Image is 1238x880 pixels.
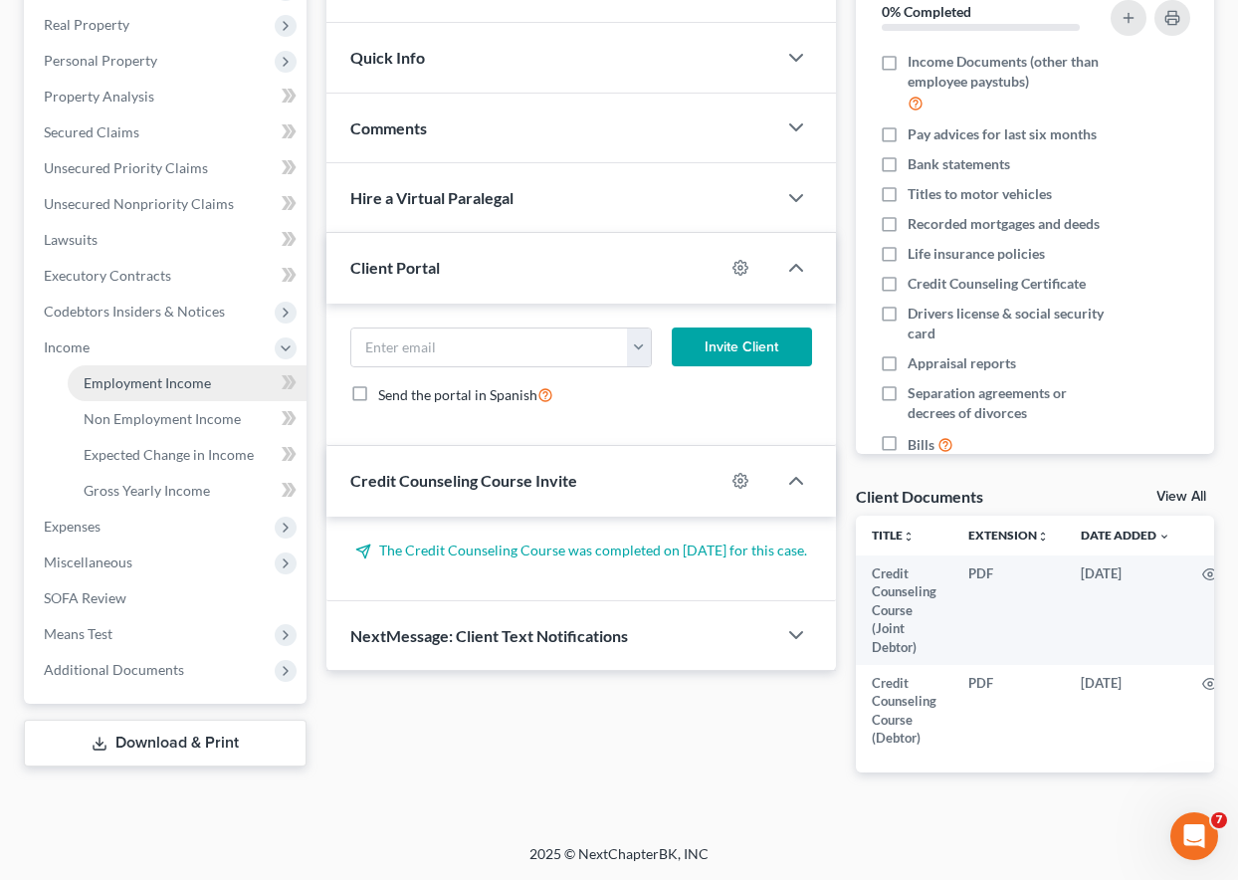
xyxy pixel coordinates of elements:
span: Expected Change in Income [84,446,254,463]
span: NextMessage: Client Text Notifications [350,626,628,645]
span: Miscellaneous [44,553,132,570]
span: Lawsuits [44,231,98,248]
iframe: Intercom live chat [1170,812,1218,860]
a: Executory Contracts [28,258,307,294]
a: Employment Income [68,365,307,401]
strong: 0% Completed [882,3,971,20]
span: Income Documents (other than employee paystubs) [908,52,1108,92]
span: Codebtors Insiders & Notices [44,303,225,320]
a: Expected Change in Income [68,437,307,473]
span: Additional Documents [44,661,184,678]
i: unfold_more [903,531,915,543]
span: Unsecured Nonpriority Claims [44,195,234,212]
span: Property Analysis [44,88,154,105]
div: Client Documents [856,486,983,507]
span: Quick Info [350,48,425,67]
td: PDF [952,665,1065,757]
td: [DATE] [1065,665,1186,757]
span: Appraisal reports [908,353,1016,373]
span: Credit Counseling Course Invite [350,471,577,490]
td: PDF [952,555,1065,665]
span: Employment Income [84,374,211,391]
td: Credit Counseling Course (Joint Debtor) [856,555,952,665]
span: Drivers license & social security card [908,304,1108,343]
span: Bank statements [908,154,1010,174]
span: Gross Yearly Income [84,482,210,499]
a: Gross Yearly Income [68,473,307,509]
span: Titles to motor vehicles [908,184,1052,204]
span: Send the portal in Spanish [378,386,537,403]
i: expand_more [1158,531,1170,543]
a: Lawsuits [28,222,307,258]
div: 2025 © NextChapterBK, INC [52,844,1186,880]
span: Client Portal [350,258,440,277]
i: unfold_more [1037,531,1049,543]
span: Expenses [44,518,101,535]
a: Download & Print [24,720,307,767]
span: Bills [908,435,934,455]
span: Executory Contracts [44,267,171,284]
input: Enter email [351,329,628,366]
a: Extensionunfold_more [968,528,1049,543]
p: The Credit Counseling Course was completed on [DATE] for this case. [350,541,812,560]
span: Non Employment Income [84,410,241,427]
a: Titleunfold_more [872,528,915,543]
span: Comments [350,118,427,137]
span: Personal Property [44,52,157,69]
a: Date Added expand_more [1081,528,1170,543]
span: SOFA Review [44,589,126,606]
a: View All [1156,490,1206,504]
a: Unsecured Priority Claims [28,150,307,186]
span: 7 [1211,812,1227,828]
td: Credit Counseling Course (Debtor) [856,665,952,757]
span: Secured Claims [44,123,139,140]
span: Credit Counseling Certificate [908,274,1086,294]
span: Income [44,338,90,355]
span: Means Test [44,625,112,642]
a: Unsecured Nonpriority Claims [28,186,307,222]
span: Recorded mortgages and deeds [908,214,1100,234]
span: Life insurance policies [908,244,1045,264]
span: Separation agreements or decrees of divorces [908,383,1108,423]
span: Pay advices for last six months [908,124,1097,144]
span: Unsecured Priority Claims [44,159,208,176]
button: Invite Client [672,328,812,367]
a: Secured Claims [28,114,307,150]
a: Property Analysis [28,79,307,114]
td: [DATE] [1065,555,1186,665]
span: Hire a Virtual Paralegal [350,188,514,207]
a: SOFA Review [28,580,307,616]
a: Non Employment Income [68,401,307,437]
span: Real Property [44,16,129,33]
